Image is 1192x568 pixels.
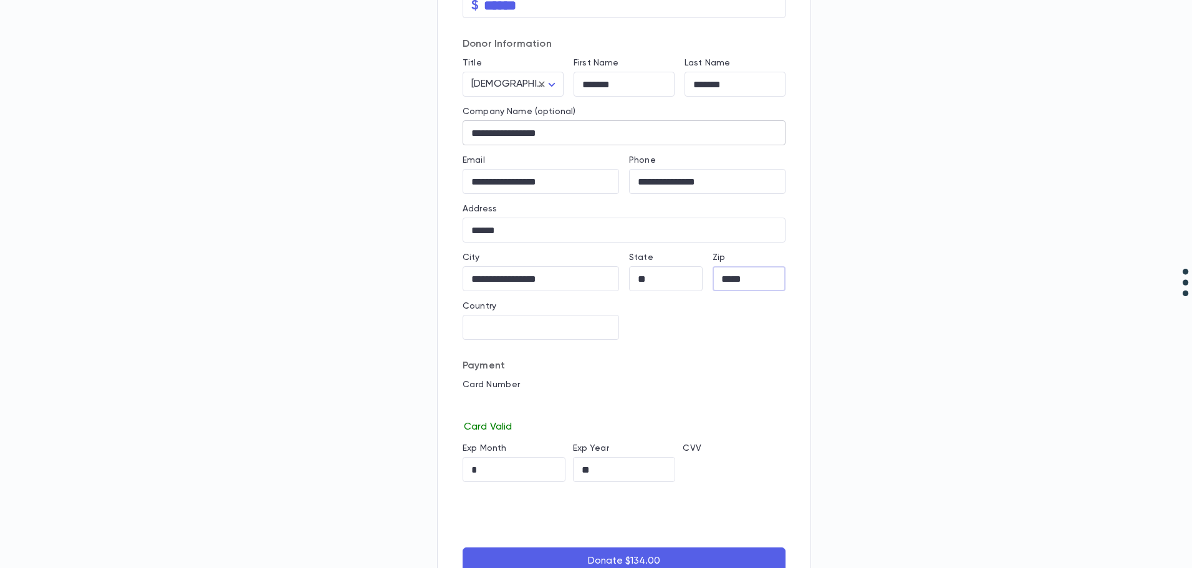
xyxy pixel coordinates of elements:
label: First Name [574,58,618,68]
p: CVV [683,443,786,453]
p: Payment [463,360,786,372]
label: State [629,253,653,262]
label: Country [463,301,496,311]
label: Company Name (optional) [463,107,575,117]
label: Address [463,204,497,214]
div: [DEMOGRAPHIC_DATA] [463,72,564,97]
label: Exp Year [573,443,609,453]
p: Card Valid [463,418,786,433]
label: Last Name [685,58,730,68]
span: [DEMOGRAPHIC_DATA] [471,79,578,89]
p: Donor Information [463,38,786,51]
label: Exp Month [463,443,506,453]
iframe: cvv [683,457,786,482]
label: Email [463,155,485,165]
label: City [463,253,480,262]
label: Title [463,58,482,68]
label: Zip [713,253,725,262]
iframe: card [463,393,786,418]
p: Card Number [463,380,786,390]
label: Phone [629,155,656,165]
